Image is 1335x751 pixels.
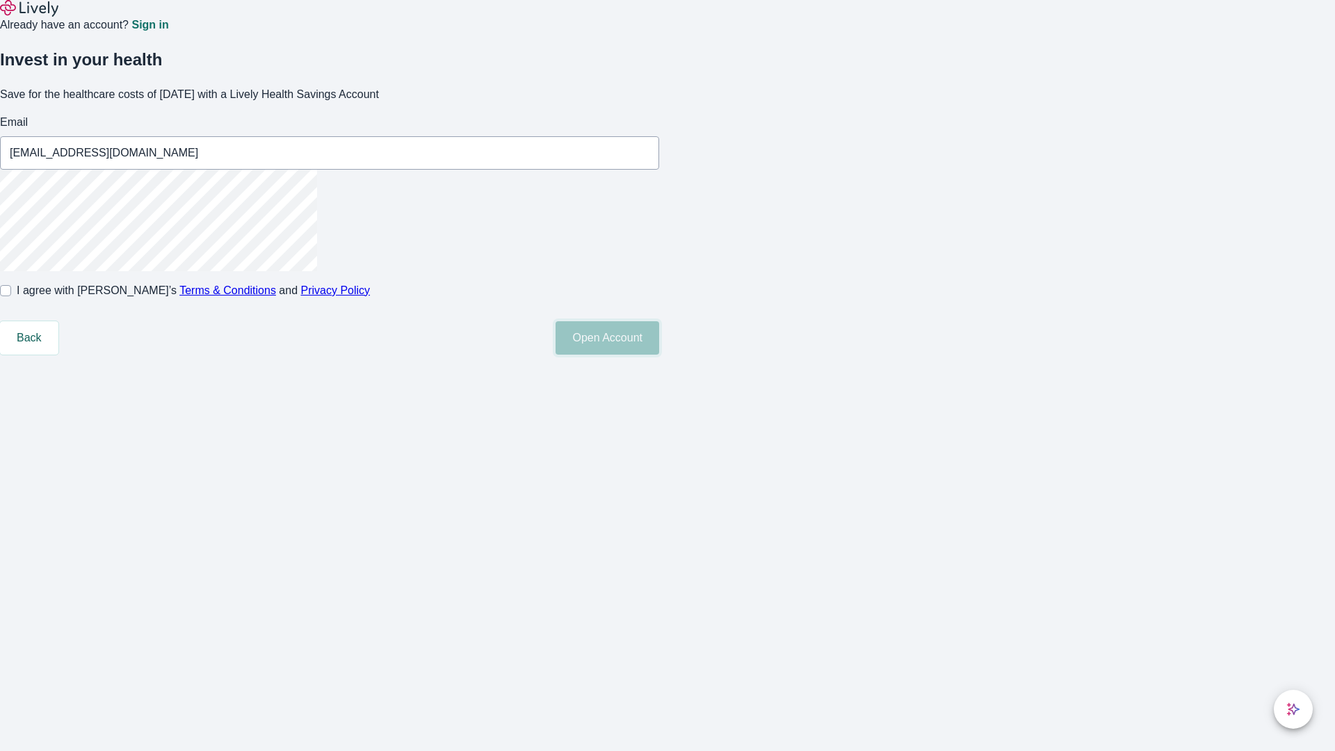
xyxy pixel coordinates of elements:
[179,284,276,296] a: Terms & Conditions
[1286,702,1300,716] svg: Lively AI Assistant
[301,284,371,296] a: Privacy Policy
[1274,690,1313,729] button: chat
[17,282,370,299] span: I agree with [PERSON_NAME]’s and
[131,19,168,31] a: Sign in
